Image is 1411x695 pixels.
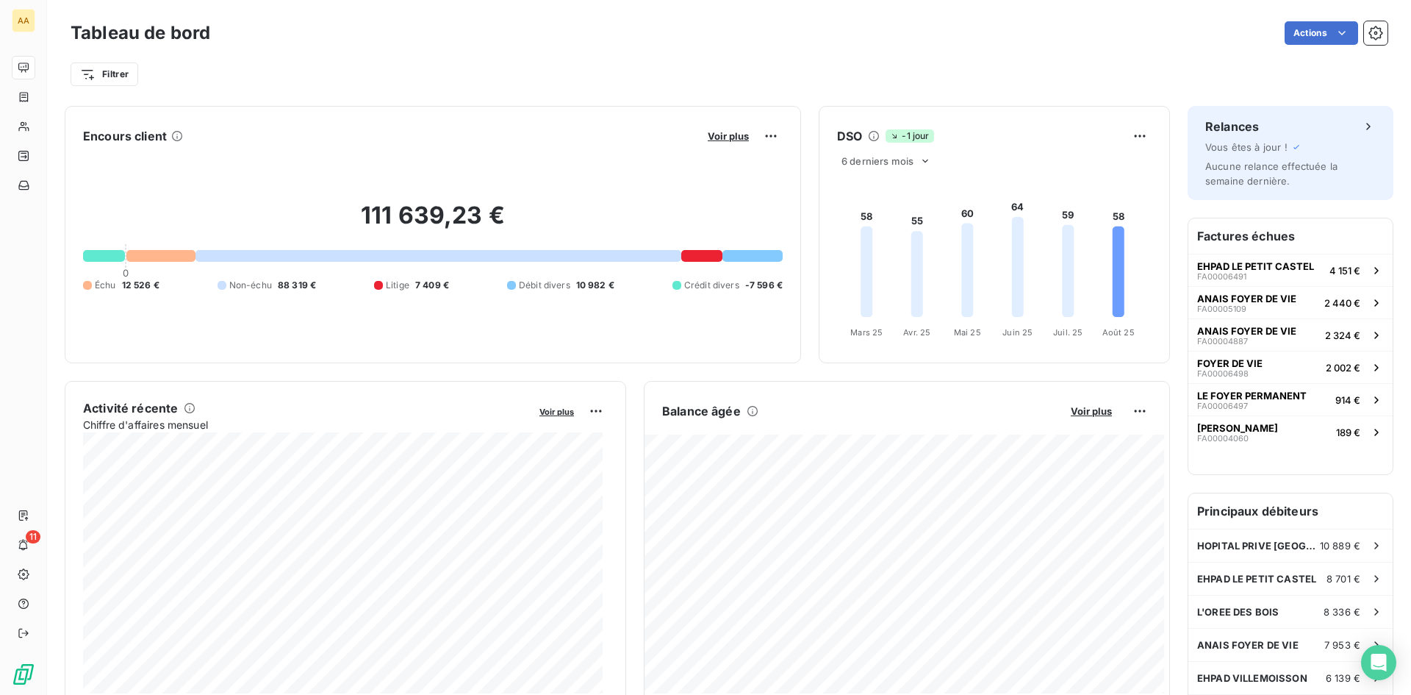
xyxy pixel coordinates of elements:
[1102,327,1135,338] tspan: Août 25
[123,267,129,279] span: 0
[1188,351,1393,383] button: FOYER DE VIEFA000064982 002 €
[1197,422,1278,434] span: [PERSON_NAME]
[278,279,316,292] span: 88 319 €
[1205,118,1259,135] h6: Relances
[1197,293,1296,304] span: ANAIS FOYER DE VIE
[1324,606,1360,618] span: 8 336 €
[83,201,783,245] h2: 111 639,23 €
[1002,327,1033,338] tspan: Juin 25
[1188,416,1393,448] button: [PERSON_NAME]FA00004060189 €
[1285,21,1358,45] button: Actions
[1197,272,1246,281] span: FA00006491
[708,130,749,142] span: Voir plus
[1188,383,1393,416] button: LE FOYER PERMANENTFA00006497914 €
[1336,427,1360,438] span: 189 €
[1324,639,1360,651] span: 7 953 €
[1188,318,1393,351] button: ANAIS FOYER DE VIEFA000048872 324 €
[1053,327,1083,338] tspan: Juil. 25
[703,129,753,143] button: Voir plus
[1066,404,1116,418] button: Voir plus
[1188,218,1393,254] h6: Factures échues
[1197,434,1249,443] span: FA00004060
[1197,639,1299,651] span: ANAIS FOYER DE VIE
[850,327,883,338] tspan: Mars 25
[535,404,578,418] button: Voir plus
[229,279,272,292] span: Non-échu
[1326,362,1360,374] span: 2 002 €
[83,399,178,417] h6: Activité récente
[26,530,40,543] span: 11
[12,663,35,686] img: Logo LeanPay
[745,279,783,292] span: -7 596 €
[1205,160,1338,187] span: Aucune relance effectuée la semaine dernière.
[1326,672,1360,684] span: 6 139 €
[1197,672,1307,684] span: EHPAD VILLEMOISSON
[1197,606,1279,618] span: L'OREE DES BOIS
[122,279,159,292] span: 12 526 €
[1197,402,1248,410] span: FA00006497
[1197,357,1263,369] span: FOYER DE VIE
[1197,337,1248,346] span: FA00004887
[662,402,741,420] h6: Balance âgée
[386,279,409,292] span: Litige
[1071,405,1112,417] span: Voir plus
[576,279,614,292] span: 10 982 €
[1197,325,1296,337] span: ANAIS FOYER DE VIE
[1335,394,1360,406] span: 914 €
[1188,493,1393,529] h6: Principaux débiteurs
[1188,286,1393,318] button: ANAIS FOYER DE VIEFA000051092 440 €
[1326,573,1360,585] span: 8 701 €
[71,63,138,86] button: Filtrer
[1325,329,1360,341] span: 2 324 €
[841,155,913,167] span: 6 derniers mois
[886,129,933,143] span: -1 jour
[1361,645,1396,680] div: Open Intercom Messenger
[519,279,570,292] span: Débit divers
[12,9,35,32] div: AA
[83,127,167,145] h6: Encours client
[1197,573,1316,585] span: EHPAD LE PETIT CASTEL
[954,327,981,338] tspan: Mai 25
[1188,254,1393,286] button: EHPAD LE PETIT CASTELFA000064914 151 €
[415,279,449,292] span: 7 409 €
[903,327,930,338] tspan: Avr. 25
[1197,540,1320,552] span: HOPITAL PRIVE [GEOGRAPHIC_DATA]
[71,20,210,46] h3: Tableau de bord
[1329,265,1360,277] span: 4 151 €
[1197,260,1314,272] span: EHPAD LE PETIT CASTEL
[1197,390,1307,402] span: LE FOYER PERMANENT
[684,279,739,292] span: Crédit divers
[83,417,529,432] span: Chiffre d'affaires mensuel
[1197,369,1249,378] span: FA00006498
[1320,540,1360,552] span: 10 889 €
[1324,297,1360,309] span: 2 440 €
[837,127,862,145] h6: DSO
[95,279,116,292] span: Échu
[539,407,574,417] span: Voir plus
[1197,304,1246,313] span: FA00005109
[1205,141,1288,153] span: Vous êtes à jour !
